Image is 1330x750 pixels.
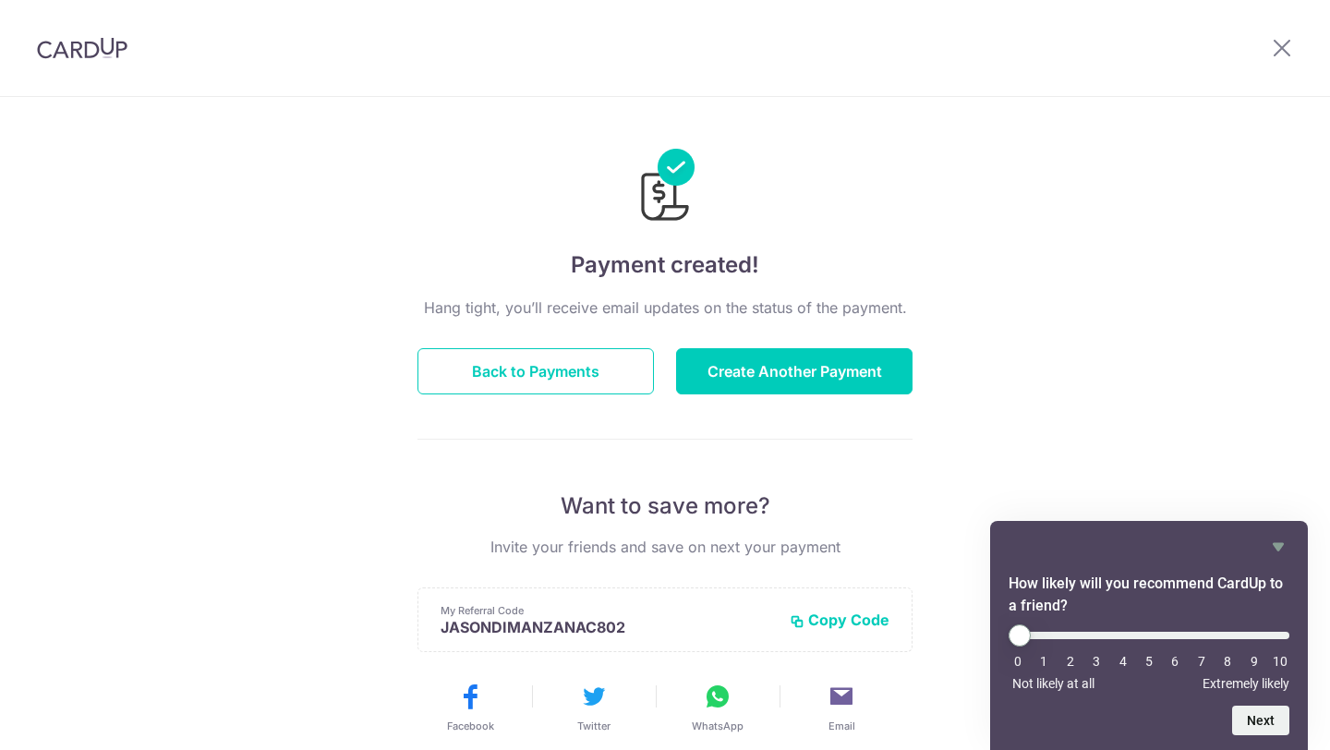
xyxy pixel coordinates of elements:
[1203,676,1289,691] span: Extremely likely
[1271,654,1289,669] li: 10
[1034,654,1053,669] li: 1
[1009,573,1289,617] h2: How likely will you recommend CardUp to a friend? Select an option from 0 to 10, with 0 being Not...
[676,348,913,394] button: Create Another Payment
[417,348,654,394] button: Back to Payments
[417,248,913,282] h4: Payment created!
[1192,654,1211,669] li: 7
[577,719,611,733] span: Twitter
[1061,654,1080,669] li: 2
[1267,536,1289,558] button: Hide survey
[787,682,896,733] button: Email
[37,37,127,59] img: CardUp
[1245,654,1263,669] li: 9
[1009,654,1027,669] li: 0
[441,618,775,636] p: JASONDIMANZANAC802
[441,603,775,618] p: My Referral Code
[417,491,913,521] p: Want to save more?
[828,719,855,733] span: Email
[1166,654,1184,669] li: 6
[1087,654,1106,669] li: 3
[1218,654,1237,669] li: 8
[635,149,695,226] img: Payments
[1009,624,1289,691] div: How likely will you recommend CardUp to a friend? Select an option from 0 to 10, with 0 being Not...
[663,682,772,733] button: WhatsApp
[417,536,913,558] p: Invite your friends and save on next your payment
[1114,654,1132,669] li: 4
[1012,676,1094,691] span: Not likely at all
[539,682,648,733] button: Twitter
[447,719,494,733] span: Facebook
[1232,706,1289,735] button: Next question
[1009,536,1289,735] div: How likely will you recommend CardUp to a friend? Select an option from 0 to 10, with 0 being Not...
[790,611,889,629] button: Copy Code
[416,682,525,733] button: Facebook
[1140,654,1158,669] li: 5
[692,719,744,733] span: WhatsApp
[417,296,913,319] p: Hang tight, you’ll receive email updates on the status of the payment.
